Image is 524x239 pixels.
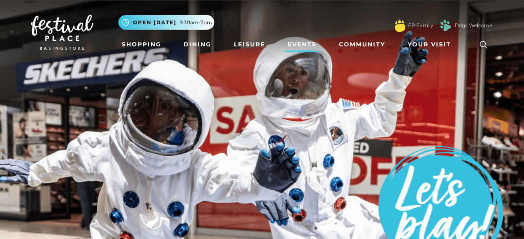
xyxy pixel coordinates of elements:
[133,19,176,26] span: Open [DATE]
[284,37,320,52] a: Events
[408,22,433,29] a: FP Family
[118,15,214,30] button: Open [DATE] 9.30am-7pm
[180,19,212,26] span: 9.30am-7pm
[31,15,93,50] img: Festival Place Logo
[231,37,268,52] a: Leisure
[118,37,165,52] a: Shopping
[408,40,451,49] span: Your Visit
[404,37,459,52] a: Your Visit
[180,37,215,52] a: Dining
[336,37,389,52] a: Community
[455,22,494,29] a: Dogs Welcome!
